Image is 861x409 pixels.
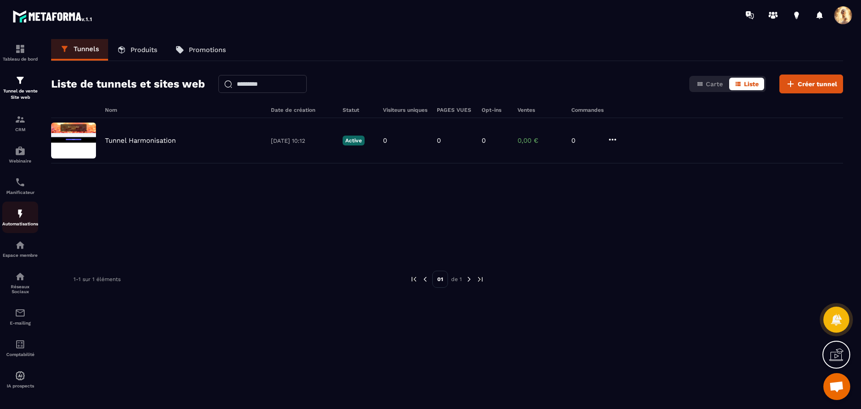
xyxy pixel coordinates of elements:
p: Active [343,136,365,145]
p: Webinaire [2,158,38,163]
img: automations [15,370,26,381]
img: formation [15,75,26,86]
p: 0 [571,136,598,145]
a: formationformationTableau de bord [2,37,38,68]
a: schedulerschedulerPlanificateur [2,170,38,202]
p: E-mailing [2,321,38,325]
p: 0 [383,136,387,145]
h6: Opt-ins [482,107,509,113]
button: Liste [729,78,764,90]
span: Créer tunnel [798,79,837,88]
img: prev [421,275,429,283]
p: Promotions [189,46,226,54]
img: prev [410,275,418,283]
p: 0 [482,136,486,145]
h2: Liste de tunnels et sites web [51,75,205,93]
p: Espace membre [2,253,38,258]
p: Planificateur [2,190,38,195]
h6: Date de création [271,107,334,113]
p: 1-1 sur 1 éléments [74,276,121,282]
img: logo [13,8,93,24]
h6: Commandes [571,107,604,113]
p: Tunnel Harmonisation [105,136,176,145]
p: IA prospects [2,383,38,388]
h6: Ventes [517,107,562,113]
p: 0,00 € [517,136,562,145]
p: CRM [2,127,38,132]
p: Automatisations [2,221,38,226]
img: formation [15,114,26,125]
a: formationformationTunnel de vente Site web [2,68,38,107]
a: accountantaccountantComptabilité [2,332,38,364]
img: automations [15,145,26,156]
p: de 1 [451,276,462,283]
img: email [15,308,26,318]
p: [DATE] 10:12 [271,137,334,144]
span: Liste [744,80,759,88]
a: Tunnels [51,39,108,61]
a: Promotions [166,39,235,61]
p: Comptabilité [2,352,38,357]
img: automations [15,240,26,251]
span: Carte [706,80,723,88]
p: Tunnel de vente Site web [2,88,38,101]
a: automationsautomationsEspace membre [2,233,38,264]
a: Produits [108,39,166,61]
a: formationformationCRM [2,107,38,139]
a: automationsautomationsWebinaire [2,139,38,170]
h6: Statut [343,107,374,113]
button: Carte [691,78,728,90]
img: next [465,275,473,283]
img: social-network [15,271,26,282]
img: image [51,123,96,158]
button: Créer tunnel [779,75,843,93]
h6: PAGES VUES [437,107,473,113]
a: social-networksocial-networkRéseaux Sociaux [2,264,38,301]
p: Tableau de bord [2,57,38,62]
h6: Visiteurs uniques [383,107,428,113]
img: accountant [15,339,26,350]
img: formation [15,44,26,54]
img: scheduler [15,177,26,188]
a: Ouvrir le chat [823,373,850,400]
h6: Nom [105,107,262,113]
a: emailemailE-mailing [2,301,38,332]
img: next [476,275,484,283]
a: automationsautomationsAutomatisations [2,202,38,233]
p: 0 [437,136,441,145]
p: Réseaux Sociaux [2,284,38,294]
img: automations [15,208,26,219]
p: Produits [130,46,157,54]
p: Tunnels [74,45,99,53]
p: 01 [432,271,448,288]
